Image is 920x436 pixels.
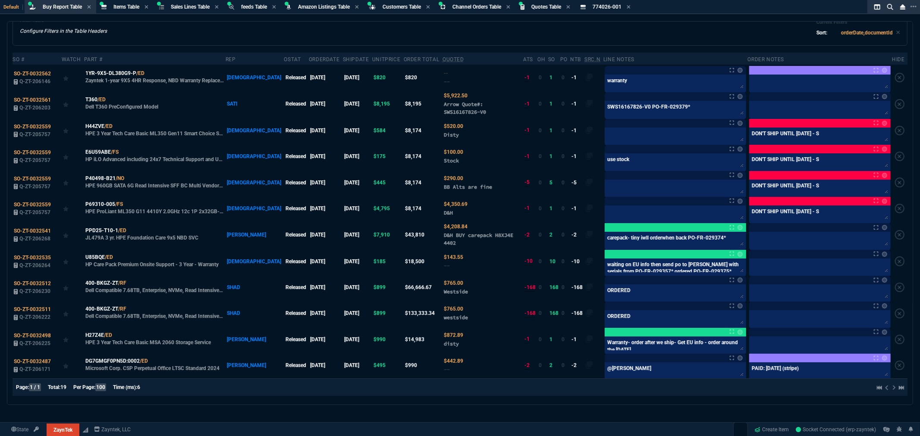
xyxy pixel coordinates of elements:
[63,125,83,137] div: Add to Watchlist
[372,352,404,378] td: $495
[85,305,118,313] span: 400-BKGZ-ZT
[548,248,560,274] td: 10
[63,202,83,215] div: Add to Watchlist
[404,352,443,378] td: $990
[426,4,430,11] nx-icon: Close Tab
[524,231,530,239] div: -2
[404,274,443,300] td: $66,666.67
[570,65,584,90] td: -1
[118,279,126,287] a: /RF
[524,178,530,187] div: -5
[841,30,893,36] code: orderDate,documentId
[372,169,404,195] td: $445
[404,327,443,352] td: $14,983
[444,175,463,181] span: Quoted Cost
[19,78,50,84] span: Q-ZT-206146
[372,56,400,63] div: unitPrice
[91,426,134,433] a: msbcCompanyName
[566,4,570,11] nx-icon: Close Tab
[570,118,584,143] td: -1
[29,383,41,391] span: 1 / 1
[226,352,284,378] td: [PERSON_NAME]
[104,331,112,339] a: /ED
[14,202,51,208] span: SO-ZT-0032559
[343,274,372,300] td: [DATE]
[372,327,404,352] td: $990
[871,2,884,12] nx-icon: Split Panels
[443,56,464,62] abbr: Quoted Cost and Sourcing Notes
[226,248,284,274] td: [DEMOGRAPHIC_DATA]
[111,148,119,156] a: /FS
[226,169,284,195] td: [DEMOGRAPHIC_DATA]
[343,118,372,143] td: [DATE]
[118,227,126,234] a: /ED
[19,340,50,346] span: Q-ZT-206225
[570,327,584,352] td: -1
[796,426,876,433] a: cf184bbLRjsH_CZJAAEH
[524,74,530,82] div: -1
[531,4,561,10] span: Quotes Table
[524,100,530,108] div: -1
[372,248,404,274] td: $185
[444,131,459,138] span: Disty
[355,4,359,11] nx-icon: Close Tab
[444,70,448,76] span: Quoted Cost
[85,122,104,130] span: H44ZVE
[284,352,308,378] td: Released
[84,169,226,195] td: HPE 960GB SATA 6G Read Intensive SFF BC Multi Vendor SSD
[570,196,584,221] td: -1
[539,258,542,265] span: 0
[105,253,113,261] a: /ED
[383,4,421,10] span: Customers Table
[343,221,372,248] td: [DATE]
[570,169,584,195] td: -5
[548,221,560,248] td: 2
[14,97,51,103] span: SO-ZT-0032561
[226,90,284,117] td: SATI
[747,56,784,63] div: Order Notes
[506,4,510,11] nx-icon: Close Tab
[343,327,372,352] td: [DATE]
[816,29,827,37] p: Sort:
[85,279,118,287] span: 400-BKGZ-ZT
[63,333,83,346] div: Add to Watchlist
[309,274,343,300] td: [DATE]
[309,221,343,248] td: [DATE]
[284,221,308,248] td: Released
[548,118,560,143] td: 1
[85,365,220,372] p: Microsoft Corp. CSP Perpetual Office LTSC Standard 2024
[13,56,24,63] div: SO #
[562,336,565,343] span: 0
[539,310,542,316] span: 0
[63,255,83,268] div: Add to Watchlist
[14,124,51,130] span: SO-ZT-0032559
[548,274,560,300] td: 168
[539,153,542,159] span: 0
[63,307,83,319] div: Add to Watchlist
[226,56,236,63] div: Rep
[548,196,560,221] td: 1
[372,300,404,326] td: $899
[284,300,308,326] td: Released
[570,56,581,63] div: NTB
[309,143,343,169] td: [DATE]
[63,72,83,84] div: Add to Watchlist
[372,65,404,90] td: $820
[524,257,533,265] div: -10
[343,352,372,378] td: [DATE]
[562,284,565,290] span: 0
[284,274,308,300] td: Released
[284,56,301,63] div: oStat
[343,169,372,195] td: [DATE]
[404,248,443,274] td: $18,500
[309,248,343,274] td: [DATE]
[548,327,560,352] td: 1
[562,310,565,316] span: 0
[309,118,343,143] td: [DATE]
[19,236,50,242] span: Q-ZT-206268
[562,101,565,107] span: 0
[85,148,111,156] span: E6U59ABE
[84,118,226,143] td: HPE 3 Year Tech Care Basic ML350 Gen11 Smart Choice Service
[84,352,226,378] td: Microsoft Corp. CSP Perpetual Office LTSC Standard 2024
[343,90,372,117] td: [DATE]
